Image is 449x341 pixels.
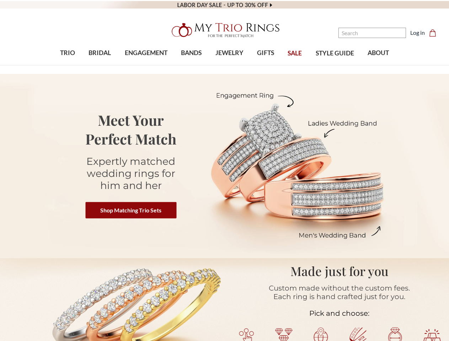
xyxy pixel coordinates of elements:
img: My Trio Rings [168,19,282,42]
input: Search [338,28,406,38]
a: TRIO [53,42,82,65]
a: GIFTS [250,42,281,65]
span: Pick and choose: [309,309,369,318]
span: BANDS [181,48,202,58]
span: JEWELRY [215,48,244,58]
a: JEWELRY [208,42,250,65]
span: GIFTS [257,48,274,58]
a: BRIDAL [82,42,118,65]
span: SALE [288,49,302,58]
a: STYLE GUIDE [309,42,360,65]
a: Log in [410,28,425,37]
a: BANDS [174,42,208,65]
span: STYLE GUIDE [316,49,354,58]
a: Shop Matching Trio Sets [85,202,176,218]
h1: Made just for you [252,262,427,281]
span: ENGAGEMENT [125,48,167,58]
span: TRIO [60,48,75,58]
a: ENGAGEMENT [118,42,174,65]
svg: cart.cart_preview [429,29,436,37]
a: Cart with 0 items [429,28,440,37]
a: SALE [281,42,309,65]
a: My Trio Rings [130,19,319,42]
span: BRIDAL [89,48,111,58]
